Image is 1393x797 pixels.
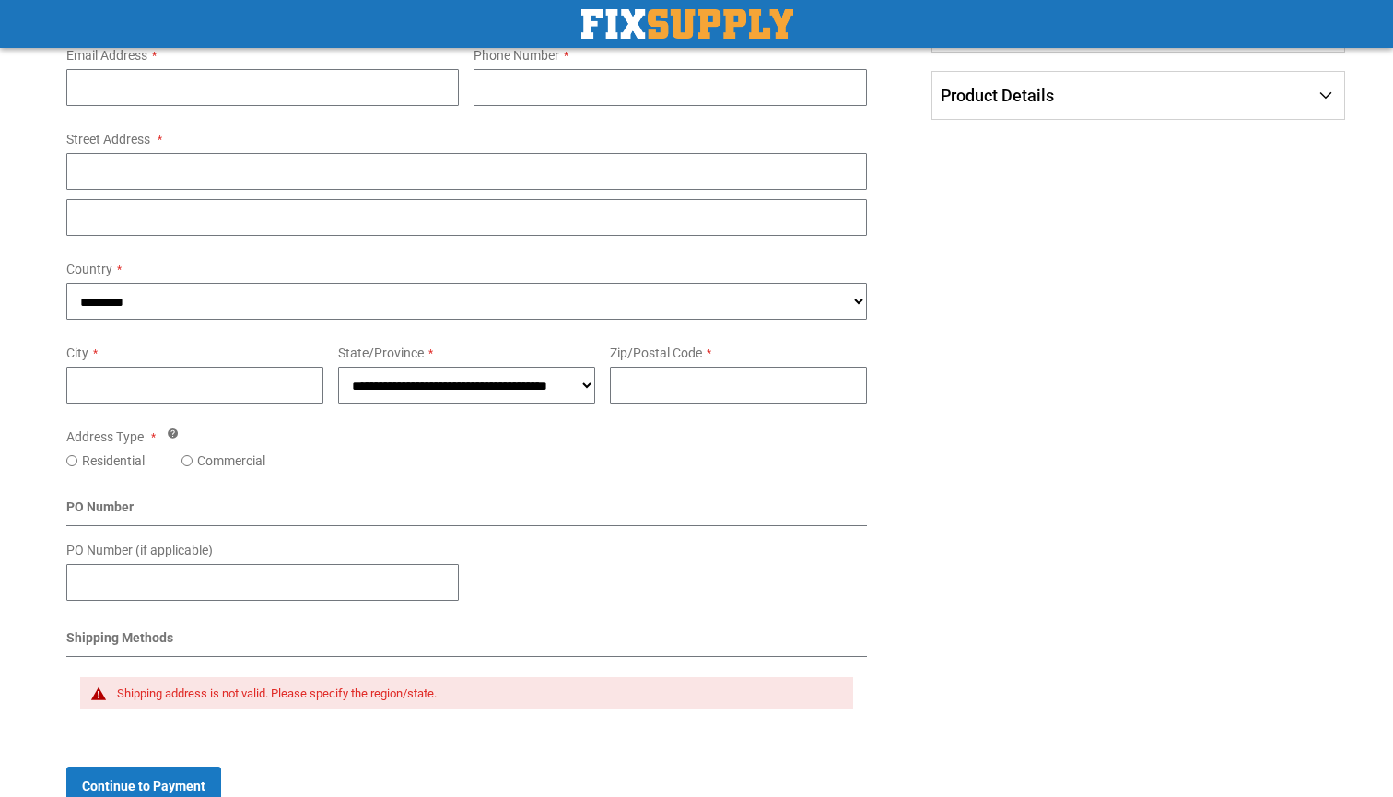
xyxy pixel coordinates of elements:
[66,262,112,276] span: Country
[66,48,147,63] span: Email Address
[66,132,150,147] span: Street Address
[197,451,265,470] label: Commercial
[82,451,145,470] label: Residential
[66,543,213,557] span: PO Number (if applicable)
[474,48,559,63] span: Phone Number
[66,429,144,444] span: Address Type
[117,686,835,701] div: Shipping address is not valid. Please specify the region/state.
[581,9,793,39] a: store logo
[66,346,88,360] span: City
[581,9,793,39] img: Fix Industrial Supply
[82,779,205,793] span: Continue to Payment
[941,86,1054,105] span: Product Details
[338,346,424,360] span: State/Province
[610,346,702,360] span: Zip/Postal Code
[66,498,867,526] div: PO Number
[66,628,867,657] div: Shipping Methods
